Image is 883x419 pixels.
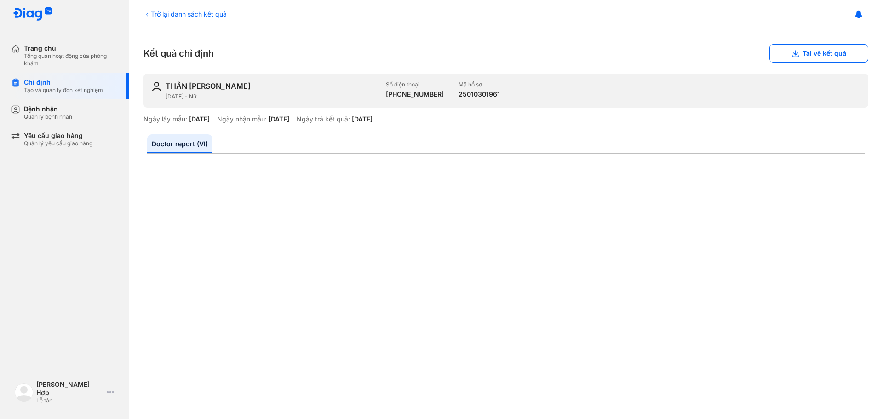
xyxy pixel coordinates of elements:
div: Trang chủ [24,44,118,52]
div: Tạo và quản lý đơn xét nghiệm [24,86,103,94]
div: Số điện thoại [386,81,444,88]
div: Chỉ định [24,78,103,86]
div: THÂN [PERSON_NAME] [166,81,251,91]
button: Tải về kết quả [769,44,868,63]
img: logo [13,7,52,22]
img: logo [15,383,33,402]
div: Quản lý yêu cầu giao hàng [24,140,92,147]
div: Lễ tân [36,397,103,404]
div: [DATE] [352,115,373,123]
div: 25010301961 [459,90,500,98]
div: Mã hồ sơ [459,81,500,88]
div: Tổng quan hoạt động của phòng khám [24,52,118,67]
div: Quản lý bệnh nhân [24,113,72,121]
div: Bệnh nhân [24,105,72,113]
a: Doctor report (VI) [147,134,212,153]
div: Yêu cầu giao hàng [24,132,92,140]
div: Ngày nhận mẫu: [217,115,267,123]
div: [DATE] - Nữ [166,93,378,100]
div: Ngày lấy mẫu: [143,115,187,123]
div: Ngày trả kết quả: [297,115,350,123]
div: [DATE] [189,115,210,123]
div: Kết quả chỉ định [143,44,868,63]
img: user-icon [151,81,162,92]
div: [DATE] [269,115,289,123]
div: Trở lại danh sách kết quả [143,9,227,19]
div: [PHONE_NUMBER] [386,90,444,98]
div: [PERSON_NAME] Hợp [36,380,103,397]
